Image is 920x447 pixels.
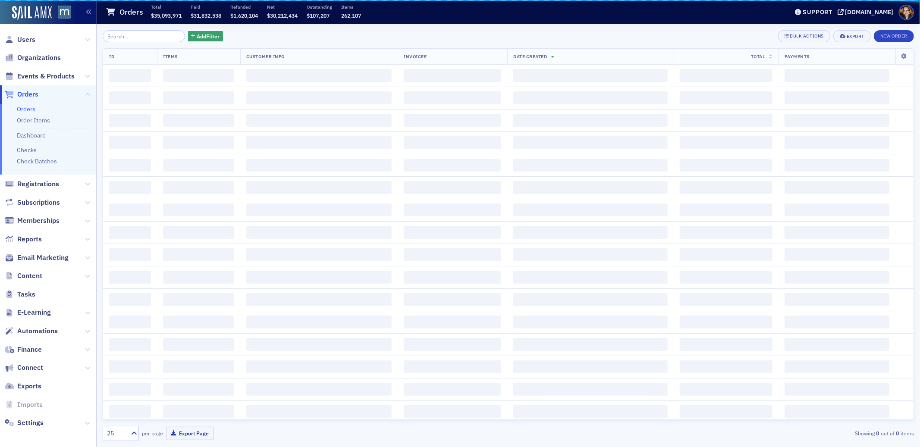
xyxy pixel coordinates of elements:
div: Bulk Actions [790,34,824,38]
span: ‌ [109,159,151,172]
span: ‌ [404,248,501,261]
span: ‌ [246,136,392,149]
span: ‌ [785,316,889,328]
a: Finance [5,345,42,354]
span: ‌ [163,226,234,239]
span: Imports [17,400,43,409]
span: ‌ [680,293,772,306]
span: ‌ [785,136,889,149]
button: [DOMAIN_NAME] [838,9,897,15]
span: ‌ [246,226,392,239]
span: Tasks [17,290,35,299]
span: Finance [17,345,42,354]
span: ‌ [404,316,501,328]
a: Imports [5,400,43,409]
span: ‌ [785,159,889,172]
span: Add Filter [197,32,220,40]
span: ‌ [680,69,772,82]
a: Content [5,271,42,281]
span: ‌ [513,136,668,149]
span: ‌ [109,114,151,127]
span: ‌ [404,360,501,373]
span: ‌ [513,91,668,104]
span: ‌ [404,114,501,127]
label: per page [142,429,163,437]
p: Items [341,4,361,10]
span: ‌ [785,114,889,127]
span: ‌ [109,226,151,239]
span: ‌ [109,338,151,351]
span: ID [109,53,114,59]
a: Order Items [17,116,50,124]
a: Settings [5,418,44,428]
span: Users [17,35,35,44]
span: ‌ [404,226,501,239]
div: Showing out of items [650,429,914,437]
button: AddFilter [188,31,223,42]
span: ‌ [785,69,889,82]
span: $107,207 [307,12,330,19]
span: ‌ [246,360,392,373]
span: ‌ [109,69,151,82]
span: ‌ [513,203,668,216]
span: Total [751,53,765,59]
span: ‌ [109,248,151,261]
span: ‌ [246,316,392,328]
span: ‌ [109,271,151,284]
span: ‌ [513,316,668,328]
span: ‌ [404,159,501,172]
span: ‌ [163,405,234,418]
span: ‌ [680,114,772,127]
span: ‌ [163,69,234,82]
span: $1,620,104 [230,12,258,19]
span: Connect [17,363,43,372]
span: ‌ [109,181,151,194]
button: Export Page [166,427,214,440]
span: ‌ [246,91,392,104]
span: ‌ [163,181,234,194]
span: ‌ [109,383,151,396]
a: Orders [17,105,35,113]
span: ‌ [785,248,889,261]
p: Net [267,4,298,10]
span: ‌ [513,405,668,418]
span: ‌ [513,226,668,239]
span: ‌ [163,338,234,351]
span: Date Created [513,53,547,59]
button: Export [833,30,871,42]
span: ‌ [513,383,668,396]
span: ‌ [513,248,668,261]
span: ‌ [785,181,889,194]
span: ‌ [785,293,889,306]
span: ‌ [246,405,392,418]
input: Search… [103,30,185,42]
a: Check Batches [17,157,57,165]
div: Support [803,8,832,16]
span: ‌ [680,203,772,216]
span: ‌ [109,91,151,104]
span: ‌ [680,316,772,328]
span: ‌ [404,338,501,351]
span: Organizations [17,53,61,63]
span: $31,832,538 [191,12,221,19]
span: ‌ [404,91,501,104]
span: ‌ [109,136,151,149]
button: Bulk Actions [778,30,830,42]
span: ‌ [404,136,501,149]
span: ‌ [246,69,392,82]
a: Users [5,35,35,44]
span: ‌ [785,360,889,373]
a: View Homepage [52,6,71,20]
span: ‌ [163,293,234,306]
span: ‌ [513,114,668,127]
a: New Order [874,31,914,39]
span: ‌ [513,293,668,306]
span: ‌ [785,226,889,239]
span: ‌ [404,383,501,396]
span: ‌ [246,383,392,396]
a: Tasks [5,290,35,299]
a: Subscriptions [5,198,60,207]
img: SailAMX [12,6,52,20]
span: ‌ [680,383,772,396]
a: Automations [5,326,58,336]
